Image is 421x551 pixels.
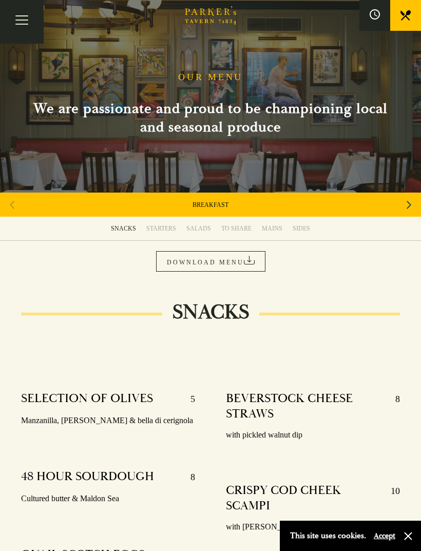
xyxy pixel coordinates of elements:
[403,531,413,541] button: Close and accept
[21,391,153,407] h4: SELECTION OF OLIVES
[193,201,228,209] a: BREAKFAST
[226,483,380,514] h4: CRISPY COD CHEEK SCAMPI
[226,520,400,535] p: with [PERSON_NAME]
[380,483,400,514] p: 10
[186,224,211,233] div: SALADS
[181,217,216,240] a: SALADS
[156,251,265,272] a: DOWNLOAD MENU
[21,491,195,506] p: Cultured butter & Maldon Sea
[385,391,400,422] p: 8
[257,217,288,240] a: MAINS
[178,72,243,83] h1: OUR MENU
[226,391,385,422] h4: BEVERSTOCK CHEESE STRAWS
[288,217,315,240] a: SIDES
[226,428,400,443] p: with pickled walnut dip
[162,300,259,325] h2: SNACKS
[290,528,366,543] p: This site uses cookies.
[106,217,141,240] a: SNACKS
[374,531,395,541] button: Accept
[21,413,195,428] p: Manzanilla, [PERSON_NAME] & bella di cerignola
[111,224,136,233] div: SNACKS
[146,224,176,233] div: STARTERS
[180,391,195,407] p: 5
[141,217,181,240] a: STARTERS
[216,217,257,240] a: TO SHARE
[21,100,400,137] h2: We are passionate and proud to be championing local and seasonal produce
[180,469,195,485] p: 8
[221,224,252,233] div: TO SHARE
[262,224,282,233] div: MAINS
[402,194,416,216] div: Next slide
[21,469,154,485] h4: 48 HOUR SOURDOUGH
[293,224,310,233] div: SIDES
